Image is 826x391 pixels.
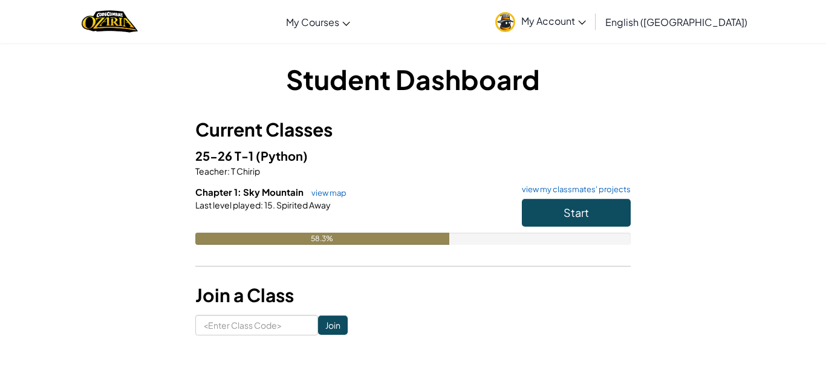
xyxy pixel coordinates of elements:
span: : [261,199,263,210]
span: Start [564,205,589,219]
span: : [227,166,230,176]
a: view map [305,188,346,198]
input: Join [318,315,348,335]
img: Home [82,9,138,34]
span: Teacher [195,166,227,176]
input: <Enter Class Code> [195,315,318,335]
a: English ([GEOGRAPHIC_DATA]) [599,5,753,38]
span: T Chirip [230,166,260,176]
span: (Python) [256,148,308,163]
img: avatar [495,12,515,32]
a: My Courses [280,5,356,38]
button: Start [522,199,631,227]
a: Ozaria by CodeCombat logo [82,9,138,34]
span: English ([GEOGRAPHIC_DATA]) [605,16,747,28]
a: view my classmates' projects [516,186,631,193]
span: My Courses [286,16,339,28]
span: Chapter 1: Sky Mountain [195,186,305,198]
a: My Account [489,2,592,40]
h1: Student Dashboard [195,60,631,98]
div: 58.3% [195,233,449,245]
span: Spirited Away [275,199,331,210]
h3: Join a Class [195,282,631,309]
span: My Account [521,15,586,27]
h3: Current Classes [195,116,631,143]
span: 15. [263,199,275,210]
span: Last level played [195,199,261,210]
span: 25-26 T-1 [195,148,256,163]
